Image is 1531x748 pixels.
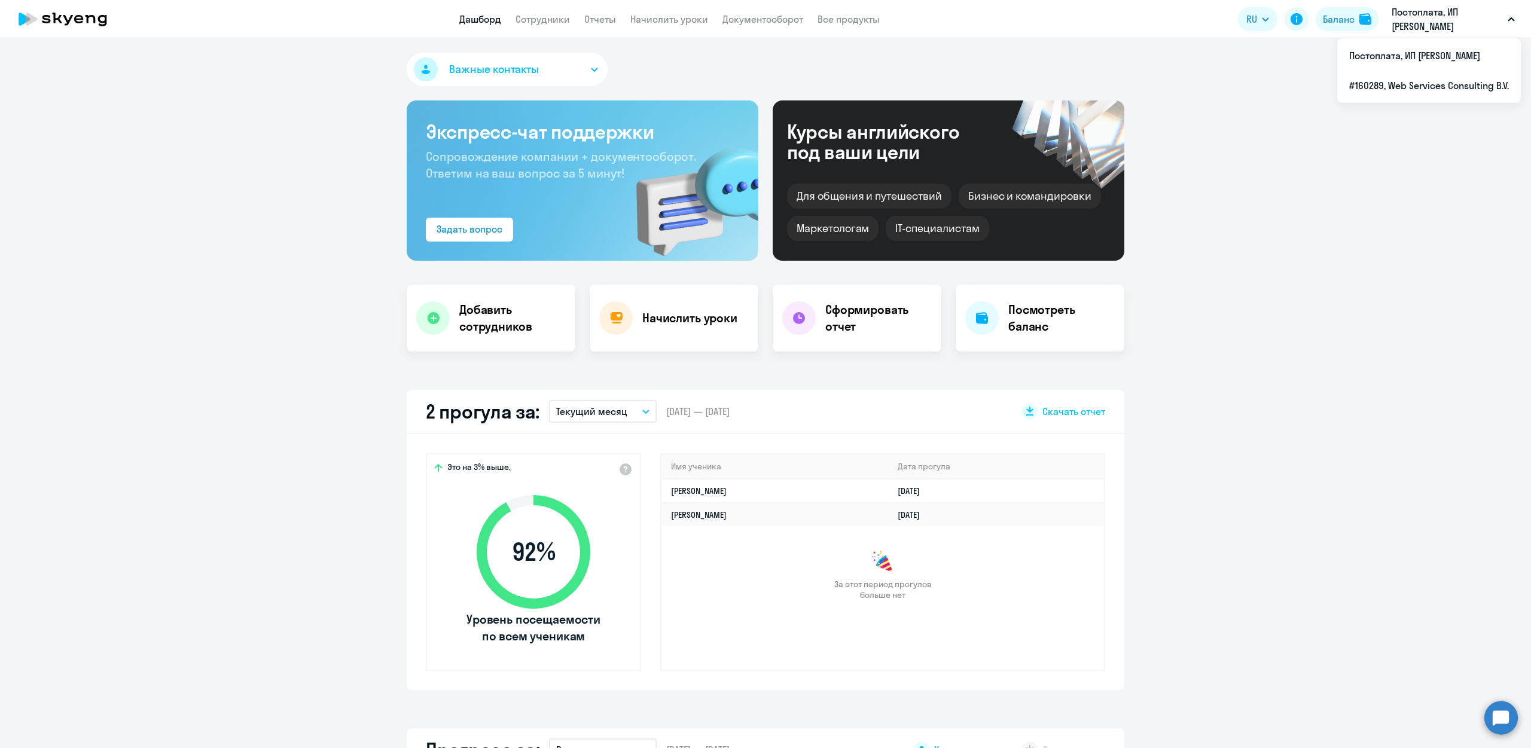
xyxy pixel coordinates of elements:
button: Постоплата, ИП [PERSON_NAME] [1386,5,1521,33]
button: Важные контакты [407,53,608,86]
a: [PERSON_NAME] [671,509,727,520]
span: За этот период прогулов больше нет [832,579,933,600]
div: Для общения и путешествий [787,184,951,209]
h4: Сформировать отчет [825,301,932,335]
th: Дата прогула [888,454,1104,479]
div: Бизнес и командировки [959,184,1101,209]
button: Задать вопрос [426,218,513,242]
span: [DATE] — [DATE] [666,405,730,418]
div: Маркетологам [787,216,879,241]
img: balance [1359,13,1371,25]
div: Баланс [1323,12,1355,26]
span: RU [1246,12,1257,26]
a: [DATE] [898,486,929,496]
a: Дашборд [459,13,501,25]
h2: 2 прогула за: [426,399,539,423]
h4: Посмотреть баланс [1008,301,1115,335]
a: Документооборот [722,13,803,25]
button: Балансbalance [1316,7,1378,31]
ul: RU [1337,38,1521,103]
a: Сотрудники [516,13,570,25]
div: Курсы английского под ваши цели [787,121,992,162]
button: RU [1238,7,1277,31]
span: Уровень посещаемости по всем ученикам [465,611,602,645]
span: Сопровождение компании + документооборот. Ответим на ваш вопрос за 5 минут! [426,149,696,181]
p: Текущий месяц [556,404,627,419]
p: Постоплата, ИП [PERSON_NAME] [1392,5,1503,33]
div: Задать вопрос [437,222,502,236]
h3: Экспресс-чат поддержки [426,120,739,144]
img: congrats [871,550,895,574]
span: Скачать отчет [1042,405,1105,418]
a: Начислить уроки [630,13,708,25]
span: Это на 3% выше, [447,462,511,476]
span: 92 % [465,538,602,566]
h4: Добавить сотрудников [459,301,566,335]
th: Имя ученика [661,454,888,479]
h4: Начислить уроки [642,310,737,326]
img: bg-img [619,126,758,261]
a: Отчеты [584,13,616,25]
a: [DATE] [898,509,929,520]
a: [PERSON_NAME] [671,486,727,496]
div: IT-специалистам [886,216,989,241]
a: Все продукты [818,13,880,25]
button: Текущий месяц [549,400,657,423]
span: Важные контакты [449,62,539,77]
